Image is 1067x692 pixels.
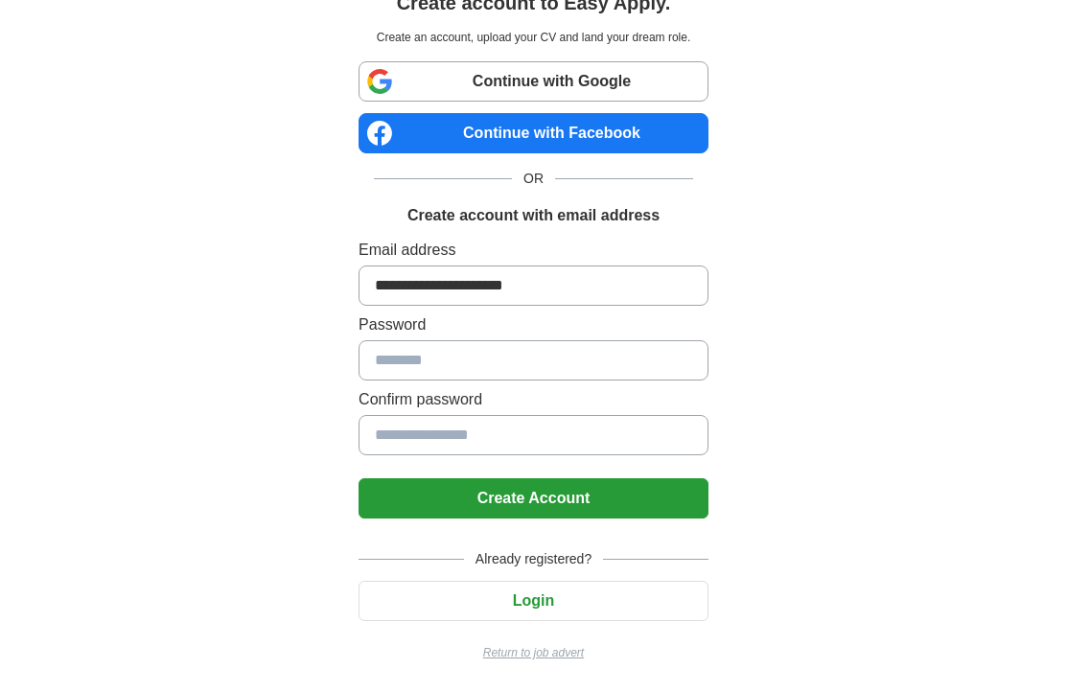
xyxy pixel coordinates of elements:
[359,478,708,519] button: Create Account
[362,29,705,46] p: Create an account, upload your CV and land your dream role.
[359,313,708,336] label: Password
[464,549,603,569] span: Already registered?
[512,169,555,189] span: OR
[359,581,708,621] button: Login
[359,61,708,102] a: Continue with Google
[359,592,708,609] a: Login
[359,388,708,411] label: Confirm password
[407,204,660,227] h1: Create account with email address
[359,113,708,153] a: Continue with Facebook
[359,644,708,661] a: Return to job advert
[359,239,708,262] label: Email address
